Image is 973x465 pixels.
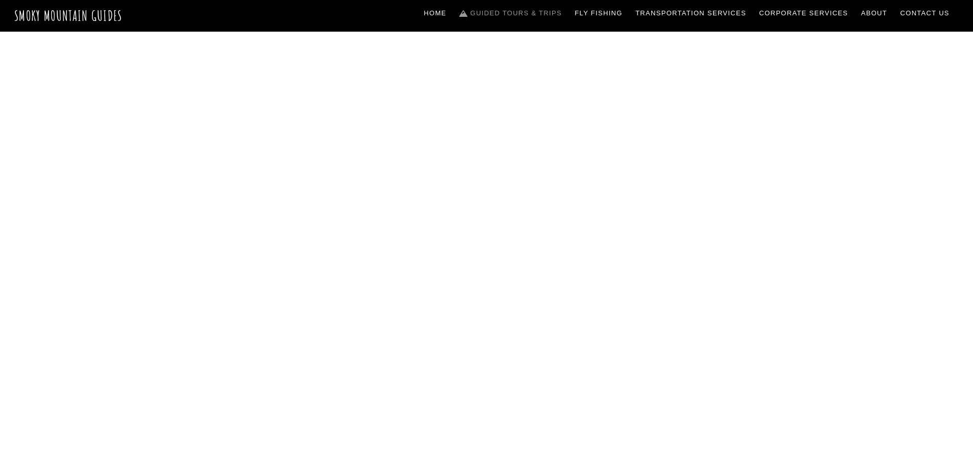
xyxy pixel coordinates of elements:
a: Transportation Services [631,3,750,24]
a: Smoky Mountain Guides [14,7,123,24]
a: About [857,3,891,24]
a: Fly Fishing [571,3,627,24]
a: Contact Us [896,3,954,24]
a: Home [420,3,450,24]
h1: The ONLY one-stop, full Service Guide Company for the Gatlinburg and [GEOGRAPHIC_DATA] side of th... [256,242,718,399]
a: Guided Tours & Trips [456,3,566,24]
a: Corporate Services [755,3,852,24]
span: Guided Trips & Tours [359,185,614,226]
